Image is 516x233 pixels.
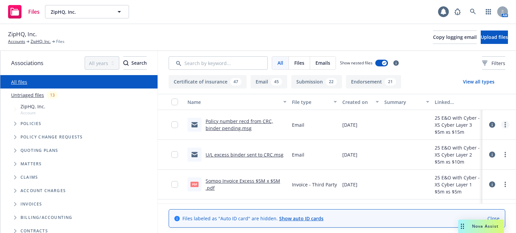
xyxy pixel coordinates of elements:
div: File type [292,99,330,106]
input: Toggle Row Selected [171,151,178,158]
span: Files [56,39,64,45]
input: Search by keyword... [169,56,268,70]
div: Created on [342,99,372,106]
span: Files [294,59,304,66]
svg: Search [123,60,129,66]
a: All files [11,79,27,85]
button: Name [185,94,289,110]
div: 45 [271,78,282,85]
div: 47 [230,78,242,85]
div: 25 E&O with Cyber - XS Cyber Layer 1 $5m xs $5m [435,174,480,195]
div: 13 [47,91,58,99]
span: Contracts [20,229,48,233]
input: Toggle Row Selected [171,121,178,128]
span: [DATE] [342,151,357,158]
span: Claims [20,175,38,179]
span: Invoice - Third Party [292,181,337,188]
span: ZipHQ, Inc. [51,8,109,15]
button: Nova Assist [458,220,504,233]
a: more [501,180,509,188]
button: Filters [482,56,505,70]
a: more [501,151,509,159]
a: Show auto ID cards [279,215,324,222]
a: U/L excess binder sent to CRC.msg [206,152,284,158]
button: Upload files [481,31,508,44]
a: Sompo Invoice Excess $5M x $5M .pdf [206,178,280,191]
span: Nova Assist [472,223,499,229]
button: Created on [340,94,382,110]
span: Files [28,9,40,14]
button: ZipHQ, Inc. [45,5,129,18]
button: Certificate of insurance [169,75,247,89]
a: Switch app [482,5,495,18]
span: ZipHQ, Inc. [20,103,45,110]
button: Endorsement [346,75,401,89]
button: Submission [291,75,342,89]
a: Report a Bug [451,5,464,18]
span: Associations [11,59,43,67]
button: Summary [382,94,432,110]
span: All [277,59,283,66]
span: Policies [20,122,42,126]
span: Policy change requests [20,135,83,139]
a: Accounts [8,39,25,45]
span: pdf [190,182,199,187]
button: View all types [452,75,505,89]
div: Name [187,99,279,106]
span: Filters [491,60,505,67]
input: Toggle Row Selected [171,181,178,188]
div: 22 [326,78,337,85]
span: Email [292,151,304,158]
a: Files [5,2,42,21]
button: File type [289,94,340,110]
span: Billing/Accounting [20,216,73,220]
div: Tree Example [0,102,158,211]
button: Email [251,75,287,89]
span: Invoices [20,202,42,206]
a: Search [466,5,480,18]
span: Account [20,110,45,116]
div: 25 E&O with Cyber - XS Cyber Layer 2 $5m xs $10m [435,144,480,165]
span: Upload files [481,34,508,40]
a: Close [487,215,500,222]
span: Account charges [20,189,66,193]
a: ZipHQ, Inc. [31,39,51,45]
span: Matters [20,162,42,166]
div: Linked associations [435,99,480,106]
button: Copy logging email [433,31,477,44]
span: Show nested files [340,60,373,66]
span: Copy logging email [433,34,477,40]
span: Emails [315,59,330,66]
div: Summary [384,99,422,106]
div: 21 [385,78,396,85]
button: Linked associations [432,94,482,110]
span: Filters [482,60,505,67]
span: [DATE] [342,121,357,128]
div: Search [123,57,147,69]
span: Quoting plans [20,149,58,153]
span: ZipHQ, Inc. [8,30,37,39]
span: Files labeled as "Auto ID card" are hidden. [182,215,324,222]
span: Email [292,121,304,128]
div: Drag to move [458,220,467,233]
input: Select all [171,99,178,105]
a: Untriaged files [11,92,44,99]
a: more [501,121,509,129]
button: SearchSearch [123,56,147,70]
div: 25 E&O with Cyber - XS Cyber Layer 3 $5m xs $15m [435,114,480,135]
span: [DATE] [342,181,357,188]
a: Policy number recd from CRC, binder pending.msg [206,118,273,131]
